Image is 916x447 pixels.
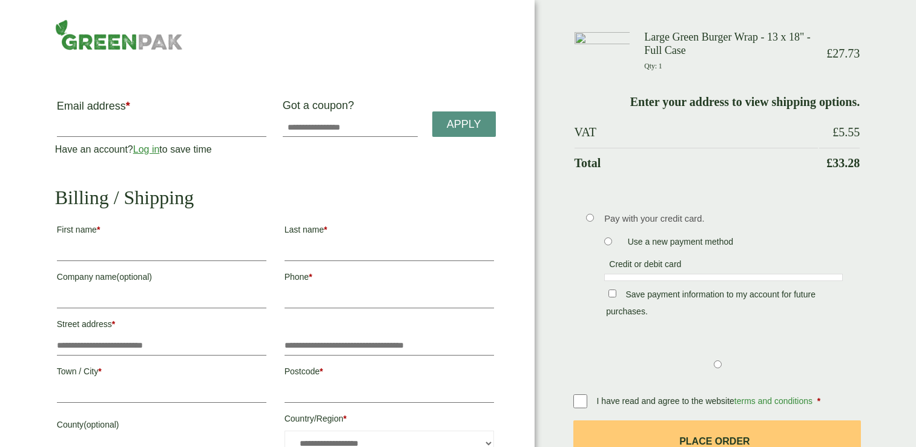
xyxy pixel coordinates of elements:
[285,268,494,289] label: Phone
[604,259,686,273] label: Credit or debit card
[285,221,494,242] label: Last name
[826,47,860,60] bdi: 27.73
[126,100,130,112] abbr: required
[343,414,346,423] abbr: required
[606,290,816,320] label: Save payment information to my account for future purchases.
[57,316,266,336] label: Street address
[734,396,812,406] a: terms and conditions
[575,87,860,116] td: Enter your address to view shipping options.
[97,225,100,234] abbr: required
[320,366,323,376] abbr: required
[324,225,327,234] abbr: required
[98,366,101,376] abbr: required
[57,221,266,242] label: First name
[285,410,494,431] label: Country/Region
[597,396,815,406] span: I have read and agree to the website
[55,19,183,50] img: GreenPak Supplies
[57,416,266,437] label: County
[447,118,481,131] span: Apply
[57,363,266,383] label: Town / City
[57,101,266,118] label: Email address
[832,125,839,139] span: £
[623,237,738,250] label: Use a new payment method
[117,272,152,282] span: (optional)
[285,363,494,383] label: Postcode
[55,142,268,157] p: Have an account? to save time
[575,148,819,177] th: Total
[817,396,820,406] abbr: required
[575,118,819,147] th: VAT
[432,111,496,137] a: Apply
[826,47,832,60] span: £
[133,144,160,154] a: Log in
[832,125,860,139] bdi: 5.55
[604,212,842,225] p: Pay with your credit card.
[309,272,312,282] abbr: required
[644,62,662,70] small: Qty: 1
[84,420,119,429] span: (optional)
[57,268,266,289] label: Company name
[644,31,818,57] h3: Large Green Burger Wrap - 13 x 18" - Full Case
[55,186,496,209] h2: Billing / Shipping
[283,99,359,118] label: Got a coupon?
[112,319,115,329] abbr: required
[826,156,832,170] span: £
[826,156,860,170] bdi: 33.28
